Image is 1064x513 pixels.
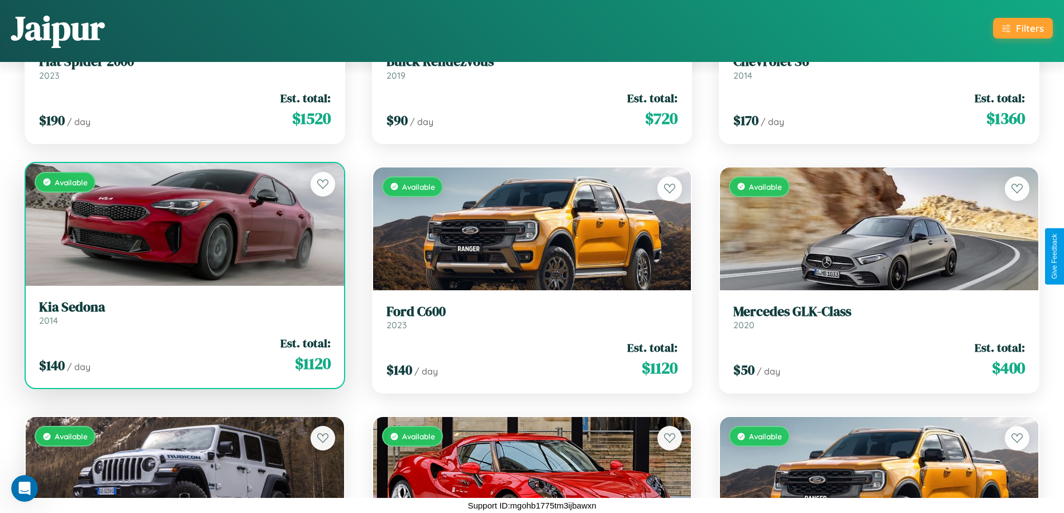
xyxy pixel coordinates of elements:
[39,54,331,70] h3: Fiat Spider 2000
[627,90,677,106] span: Est. total:
[292,107,331,130] span: $ 1520
[39,299,331,327] a: Kia Sedona2014
[280,90,331,106] span: Est. total:
[975,339,1025,356] span: Est. total:
[642,357,677,379] span: $ 1120
[39,356,65,375] span: $ 140
[39,54,331,81] a: Fiat Spider 20002023
[975,90,1025,106] span: Est. total:
[402,432,435,441] span: Available
[1051,234,1058,279] div: Give Feedback
[761,116,784,127] span: / day
[645,107,677,130] span: $ 720
[992,357,1025,379] span: $ 400
[387,319,407,330] span: 2023
[387,111,408,130] span: $ 90
[55,432,88,441] span: Available
[733,361,755,379] span: $ 50
[39,315,58,326] span: 2014
[387,54,678,70] h3: Buick Rendezvous
[11,5,104,51] h1: Jaipur
[733,54,1025,81] a: Chevrolet S62014
[467,498,596,513] p: Support ID: mgohb1775tm3ijbawxn
[39,70,59,81] span: 2023
[733,111,758,130] span: $ 170
[414,366,438,377] span: / day
[387,304,678,331] a: Ford C6002023
[757,366,780,377] span: / day
[39,111,65,130] span: $ 190
[295,352,331,375] span: $ 1120
[749,182,782,191] span: Available
[733,304,1025,331] a: Mercedes GLK-Class2020
[387,54,678,81] a: Buick Rendezvous2019
[733,54,1025,70] h3: Chevrolet S6
[387,361,412,379] span: $ 140
[67,116,90,127] span: / day
[749,432,782,441] span: Available
[387,70,405,81] span: 2019
[39,299,331,315] h3: Kia Sedona
[733,319,755,330] span: 2020
[733,70,752,81] span: 2014
[733,304,1025,320] h3: Mercedes GLK-Class
[627,339,677,356] span: Est. total:
[67,361,90,372] span: / day
[402,182,435,191] span: Available
[410,116,433,127] span: / day
[986,107,1025,130] span: $ 1360
[1016,22,1044,34] div: Filters
[387,304,678,320] h3: Ford C600
[280,335,331,351] span: Est. total:
[11,475,38,502] iframe: Intercom live chat
[55,178,88,187] span: Available
[993,18,1053,39] button: Filters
